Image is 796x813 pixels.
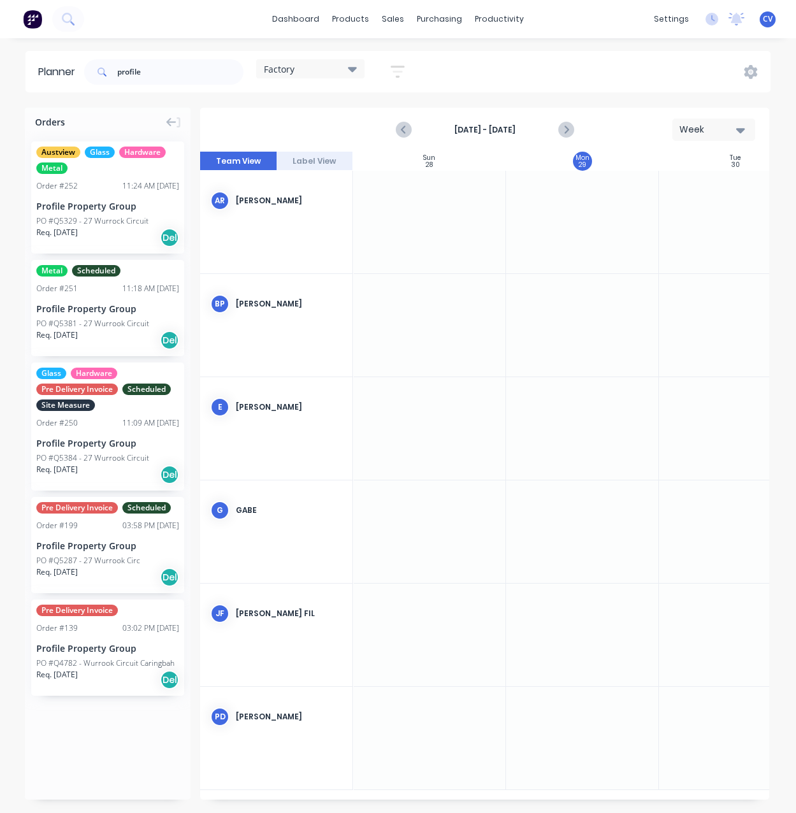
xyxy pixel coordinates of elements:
[200,152,277,171] button: Team View
[36,199,179,213] div: Profile Property Group
[36,605,118,616] span: Pre Delivery Invoice
[648,10,695,29] div: settings
[236,195,342,206] div: [PERSON_NAME]
[36,180,78,192] div: Order # 252
[36,215,148,227] div: PO #Q5329 - 27 Wurrock Circuit
[122,417,179,429] div: 11:09 AM [DATE]
[122,622,179,634] div: 03:02 PM [DATE]
[730,154,741,162] div: Tue
[36,302,179,315] div: Profile Property Group
[36,464,78,475] span: Req. [DATE]
[160,465,179,484] div: Del
[266,10,326,29] a: dashboard
[36,265,68,277] span: Metal
[23,10,42,29] img: Factory
[122,502,171,514] span: Scheduled
[679,123,738,136] div: Week
[426,162,433,168] div: 28
[122,384,171,395] span: Scheduled
[36,555,140,566] div: PO #Q5287 - 27 Wurrook Circ
[36,329,78,341] span: Req. [DATE]
[36,318,149,329] div: PO #Q5381 - 27 Wurrook Circuit
[210,604,229,623] div: JF
[421,124,549,136] strong: [DATE] - [DATE]
[36,399,95,411] span: Site Measure
[410,10,468,29] div: purchasing
[210,707,229,726] div: PD
[36,227,78,238] span: Req. [DATE]
[731,162,740,168] div: 30
[36,622,78,634] div: Order # 139
[36,368,66,379] span: Glass
[575,154,590,162] div: Mon
[375,10,410,29] div: sales
[236,401,342,413] div: [PERSON_NAME]
[160,670,179,689] div: Del
[72,265,120,277] span: Scheduled
[36,436,179,450] div: Profile Property Group
[160,228,179,247] div: Del
[119,147,166,158] span: Hardware
[36,147,80,158] span: Austview
[36,642,179,655] div: Profile Property Group
[36,669,78,680] span: Req. [DATE]
[264,62,294,76] span: Factory
[210,398,229,417] div: E
[122,520,179,531] div: 03:58 PM [DATE]
[36,283,78,294] div: Order # 251
[38,64,82,80] div: Planner
[35,115,65,129] span: Orders
[236,608,342,619] div: [PERSON_NAME] Fil
[160,331,179,350] div: Del
[236,505,342,516] div: Gabe
[210,191,229,210] div: AR
[36,502,118,514] span: Pre Delivery Invoice
[236,711,342,723] div: [PERSON_NAME]
[36,452,149,464] div: PO #Q5384 - 27 Wurrook Circuit
[579,162,586,168] div: 29
[210,501,229,520] div: G
[36,520,78,531] div: Order # 199
[763,13,772,25] span: CV
[236,298,342,310] div: [PERSON_NAME]
[160,568,179,587] div: Del
[85,147,115,158] span: Glass
[117,59,243,85] input: Search for orders...
[36,162,68,174] span: Metal
[71,368,117,379] span: Hardware
[36,539,179,552] div: Profile Property Group
[122,283,179,294] div: 11:18 AM [DATE]
[277,152,353,171] button: Label View
[468,10,530,29] div: productivity
[36,384,118,395] span: Pre Delivery Invoice
[423,154,435,162] div: Sun
[36,658,175,669] div: PO #Q4782 - Wurrook Circuit Caringbah
[36,566,78,578] span: Req. [DATE]
[36,417,78,429] div: Order # 250
[672,119,755,141] button: Week
[122,180,179,192] div: 11:24 AM [DATE]
[326,10,375,29] div: products
[210,294,229,313] div: bp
